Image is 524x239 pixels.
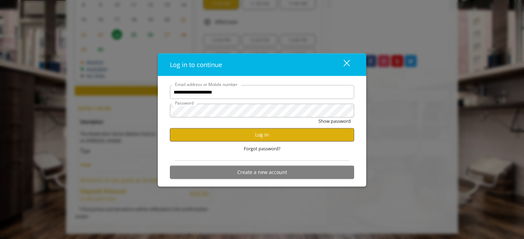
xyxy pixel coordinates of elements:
div: close dialog [336,59,349,70]
button: Create a new account [170,165,354,179]
input: Password [170,104,354,118]
label: Password [172,100,197,106]
button: Log in [170,128,354,141]
span: Log in to continue [170,61,222,69]
button: close dialog [331,57,354,72]
span: Forgot password? [244,145,281,152]
label: Email address or Mobile number [172,81,241,88]
input: Email address or Mobile number [170,85,354,99]
button: Show password [318,118,351,125]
